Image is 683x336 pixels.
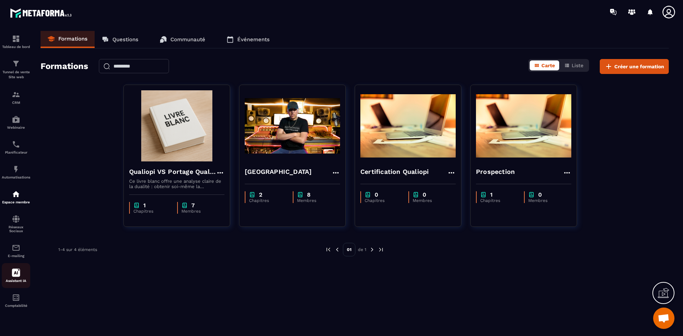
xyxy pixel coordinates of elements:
[133,209,170,214] p: Chapitres
[360,90,456,161] img: formation-background
[219,31,277,48] a: Événements
[129,178,224,189] p: Ce livre blanc offre une analyse claire de la dualité : obtenir soi-même la certification Qualiop...
[153,31,212,48] a: Communauté
[541,63,555,68] span: Carte
[297,198,333,203] p: Membres
[470,85,586,236] a: formation-backgroundProspectionchapter1Chapitreschapter0Membres
[58,36,88,42] p: Formations
[2,135,30,160] a: schedulerschedulerPlanificateur
[480,191,487,198] img: chapter
[413,198,449,203] p: Membres
[2,126,30,129] p: Webinaire
[129,167,216,177] h4: Qualiopi VS Portage Qualiopi
[41,31,95,48] a: Formations
[143,202,146,209] p: 1
[10,6,74,20] img: logo
[129,90,224,161] img: formation-background
[355,85,470,236] a: formation-backgroundCertification Qualiopichapter0Chapitreschapter0Membres
[170,36,205,43] p: Communauté
[378,246,384,253] img: next
[369,246,375,253] img: next
[2,29,30,54] a: formationformationTableau de bord
[423,191,426,198] p: 0
[181,202,188,209] img: chapter
[480,198,517,203] p: Chapitres
[2,200,30,204] p: Espace membre
[297,191,303,198] img: chapter
[2,263,30,288] a: Assistant IA
[2,225,30,233] p: Réseaux Sociaux
[191,202,195,209] p: 7
[360,167,429,177] h4: Certification Qualiopi
[614,63,664,70] span: Créer une formation
[2,110,30,135] a: automationsautomationsWebinaire
[375,191,378,198] p: 0
[245,167,312,177] h4: [GEOGRAPHIC_DATA]
[181,209,217,214] p: Membres
[365,198,401,203] p: Chapitres
[538,191,542,198] p: 0
[249,198,286,203] p: Chapitres
[2,101,30,105] p: CRM
[2,288,30,313] a: accountantaccountantComptabilité
[2,150,30,154] p: Planificateur
[530,60,559,70] button: Carte
[12,190,20,198] img: automations
[239,85,355,236] a: formation-background[GEOGRAPHIC_DATA]chapter2Chapitreschapter8Membres
[123,85,239,236] a: formation-backgroundQualiopi VS Portage QualiopiCe livre blanc offre une analyse claire de la dua...
[237,36,270,43] p: Événements
[2,160,30,185] a: automationsautomationsAutomatisations
[2,254,30,258] p: E-mailing
[325,246,332,253] img: prev
[358,247,366,252] p: de 1
[12,59,20,68] img: formation
[2,85,30,110] a: formationformationCRM
[58,247,97,252] p: 1-4 sur 4 éléments
[133,202,140,209] img: chapter
[12,34,20,43] img: formation
[2,175,30,179] p: Automatisations
[2,185,30,209] a: automationsautomationsEspace membre
[2,209,30,238] a: social-networksocial-networkRéseaux Sociaux
[2,304,30,308] p: Comptabilité
[490,191,493,198] p: 1
[334,246,340,253] img: prev
[365,191,371,198] img: chapter
[12,215,20,223] img: social-network
[12,244,20,252] img: email
[12,90,20,99] img: formation
[2,54,30,85] a: formationformationTunnel de vente Site web
[41,59,88,74] h2: Formations
[413,191,419,198] img: chapter
[343,243,355,256] p: 01
[249,191,255,198] img: chapter
[95,31,145,48] a: Questions
[112,36,138,43] p: Questions
[653,308,674,329] div: Ouvrir le chat
[2,70,30,80] p: Tunnel de vente Site web
[560,60,588,70] button: Liste
[245,90,340,161] img: formation-background
[2,279,30,283] p: Assistant IA
[2,45,30,49] p: Tableau de bord
[12,293,20,302] img: accountant
[2,238,30,263] a: emailemailE-mailing
[528,191,535,198] img: chapter
[476,90,571,161] img: formation-background
[600,59,669,74] button: Créer une formation
[528,198,564,203] p: Membres
[12,140,20,149] img: scheduler
[572,63,583,68] span: Liste
[259,191,262,198] p: 2
[12,165,20,174] img: automations
[12,115,20,124] img: automations
[307,191,311,198] p: 8
[476,167,515,177] h4: Prospection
